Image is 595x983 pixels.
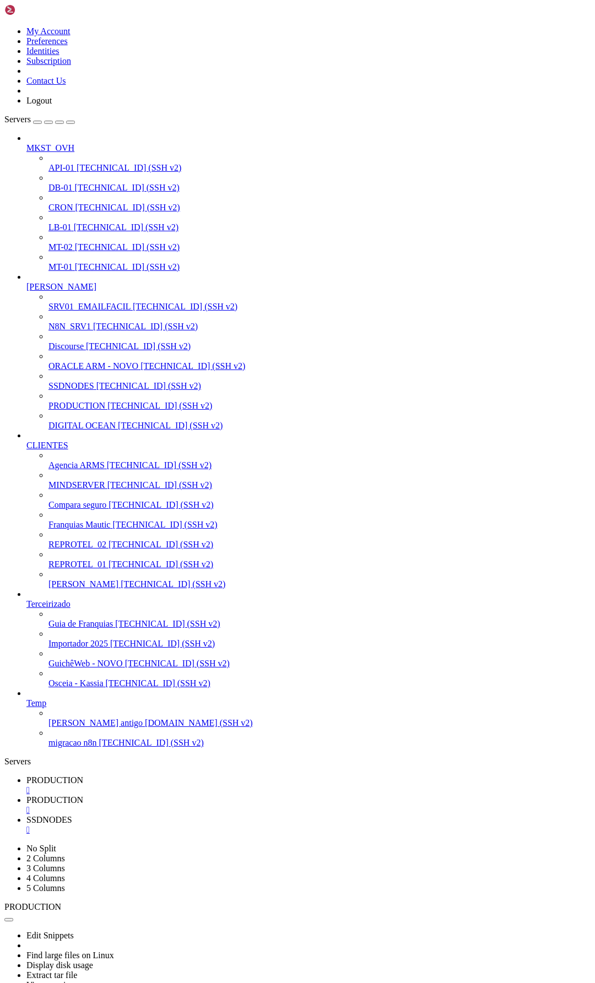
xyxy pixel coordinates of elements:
[26,785,591,795] div: 
[48,629,591,649] li: Importador 2025 [TECHNICAL_ID] (SSH v2)
[48,540,106,549] span: REPROTEL_02
[4,23,313,32] span: - Saída em TABELA legível no terminal e/ou JSON (máquinas/integrações)
[4,398,452,407] x-row: root@01:/proj/script#
[13,351,190,360] span: useChatActions.ts:88 Current mode: agent
[13,547,132,556] span: hook.js:377 [object Object]
[4,444,452,454] x-row: root@01:/proj/script# ./benchmark_[DOMAIN_NAME] --json
[26,441,591,450] a: CLIENTES
[26,698,46,708] span: Temp
[4,192,452,201] x-row: Parse args
[48,510,591,530] li: Franquias Mautic [TECHNICAL_ID] (SSH v2)
[48,738,97,747] span: migracao n8n
[18,145,199,154] span: Autenticação funcionando (admin/admin123)
[48,361,591,371] a: ORACLE ARM - NOVO [TECHNICAL_ID] (SSH v2)
[48,351,591,371] li: ORACLE ARM - NOVO [TECHNICAL_ID] (SSH v2)
[4,575,452,585] x-row: "events_per_second": 1596.6800,
[48,460,591,470] a: Agencia ARMS [TECHNICAL_ID] (SSH v2)
[48,222,72,232] span: LB-01
[13,435,229,444] span: useChatActions.ts:84 is active Array(1) Array(1)
[4,115,31,124] span: Servers
[13,510,132,519] span: hook.js:377 [object Object]
[40,79,119,88] span: PersistenceManager
[48,540,591,550] a: REPROTEL_02 [TECHNICAL_ID] (SSH v2)
[48,520,110,529] span: Franquias Mautic
[48,341,591,351] a: Discourse [TECHNICAL_ID] (SSH v2)
[4,154,452,164] x-row: Requerimentos:
[26,599,71,609] span: Terceirizado
[26,282,96,291] span: [PERSON_NAME]
[4,98,452,107] x-row: - Prefixo
[4,313,452,323] x-row: ------------------------
[4,370,452,379] x-row: mente.
[48,242,73,252] span: MT-02
[48,163,591,173] a: API-01 [TECHNICAL_ID] (SSH v2)
[4,145,452,154] x-row: -
[4,435,452,444] x-row: root@01:/proj/script# chmod +x benchmark_[DOMAIN_NAME]
[4,51,452,61] x-row: Uso:
[48,421,591,431] a: DIGITAL OCEAN [TECHNICAL_ID] (SSH v2)
[48,500,591,510] a: Compara seguro [TECHNICAL_ID] (SSH v2)
[9,42,48,51] span: agno_data
[9,23,48,32] span: chat_data
[26,825,591,835] div: 
[48,153,591,173] li: API-01 [TECHNICAL_ID] (SSH v2)
[48,480,105,490] span: MINDSERVER
[4,295,322,303] span: - Seq. write: usaremos a velocidade de criação dos arquivos do "prepare"
[13,594,383,603] span: the window's load event. Please make sure it has an appropriate `as` value and it is
[48,193,591,213] li: CRON [TECHNICAL_ID] (SSH v2)
[48,520,591,530] a: Franquias Mautic [TECHNICAL_ID] (SSH v2)
[26,951,114,960] a: Find large files on Linux
[26,431,591,589] li: CLIENTES
[4,501,452,510] x-row: "threads": 1,
[26,698,591,708] a: Temp
[48,322,91,331] span: N8N_SRV1
[4,351,452,360] x-row: il)
[48,183,591,193] a: DB-01 [TECHNICAL_ID] (SSH v2)
[4,182,388,191] span: O chat agora mantém todas as configurações mesmo após reiniciar o container ou fechar o
[13,238,40,247] span: 403 ()
[4,70,260,79] span: ./benchmark_[DOMAIN_NAME] # saída em tabela
[4,566,452,575] x-row: "cpu": {
[13,585,410,594] span: The resource <URL> was preloaded using link preload but not used within a few seconds from
[18,135,111,144] span: Frontend acessível em
[4,622,452,632] x-row: },
[9,32,62,41] span: chat_storage
[48,649,591,669] li: GuichêWeb - NOVO [TECHNICAL_ID] (SSH v2)
[145,718,253,727] span: [DOMAIN_NAME] (SSH v2)
[48,560,106,569] span: REPROTEL_01
[13,210,419,219] span: 0e96d314a90a6138-s.p.woff2:1 Failed to load resource: the server responded with a status of
[26,76,66,85] a: Contact Us
[4,407,137,416] span: Utilitários: command not found
[13,229,419,238] span: b5f102eba580efae-s.p.woff2:1 Failed to load resource: the server responded with a status of
[18,164,150,172] span: Containers saudáveis e rodando
[48,659,591,669] a: GuichêWeb - NOVO [TECHNICAL_ID] (SSH v2)
[110,639,215,648] span: [TECHNICAL_ID] (SSH v2)
[13,117,71,126] span: Status Atual:
[115,619,220,628] span: [TECHNICAL_ID] (SSH v2)
[48,460,105,470] span: Agencia ARMS
[4,463,452,473] x-row: "host": "01",
[119,79,242,88] span: para gerenciar configurações
[48,738,591,748] a: migracao n8n [TECHNICAL_ID] (SSH v2)
[4,98,88,107] span: Opções (tune fino):
[48,292,591,312] li: SRV01_EMAILFACIL [TECHNICAL_ID] (SSH v2)
[13,304,44,313] span: failed:
[13,491,132,500] span: hook.js:377 [object Object]
[4,220,452,229] x-row: ------------------------
[48,619,113,628] span: Guia de Franquias
[4,4,452,14] x-row: Connecting [TECHNICAL_ID]...
[109,500,213,509] span: [TECHNICAL_ID] (SSH v2)
[4,613,452,622] x-row: "throughput_mib_per_s": 8228.6700
[48,639,591,649] a: Importador 2025 [TECHNICAL_ID] (SSH v2)
[4,145,452,154] x-row: --threads 1 # threads por teste (default 1)
[4,519,452,529] x-row: "memory_total_mib": 102400,
[118,421,223,430] span: [TECHNICAL_ID] (SSH v2)
[4,902,61,911] span: PRODUCTION
[26,133,591,272] li: MKST_OVH
[48,361,138,371] span: ORACLE ARM - NOVO
[13,482,110,491] span: Sessions.tsx:54 Object
[4,32,234,41] span: - Sem dependências exóticas; usa awk/sed/grep padrão
[48,302,131,311] span: SRV01_EMAILFACIL
[13,444,110,453] span: Sessions.tsx:54 Object
[4,61,452,70] x-row: chmod +x benchmark_[DOMAIN_NAME]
